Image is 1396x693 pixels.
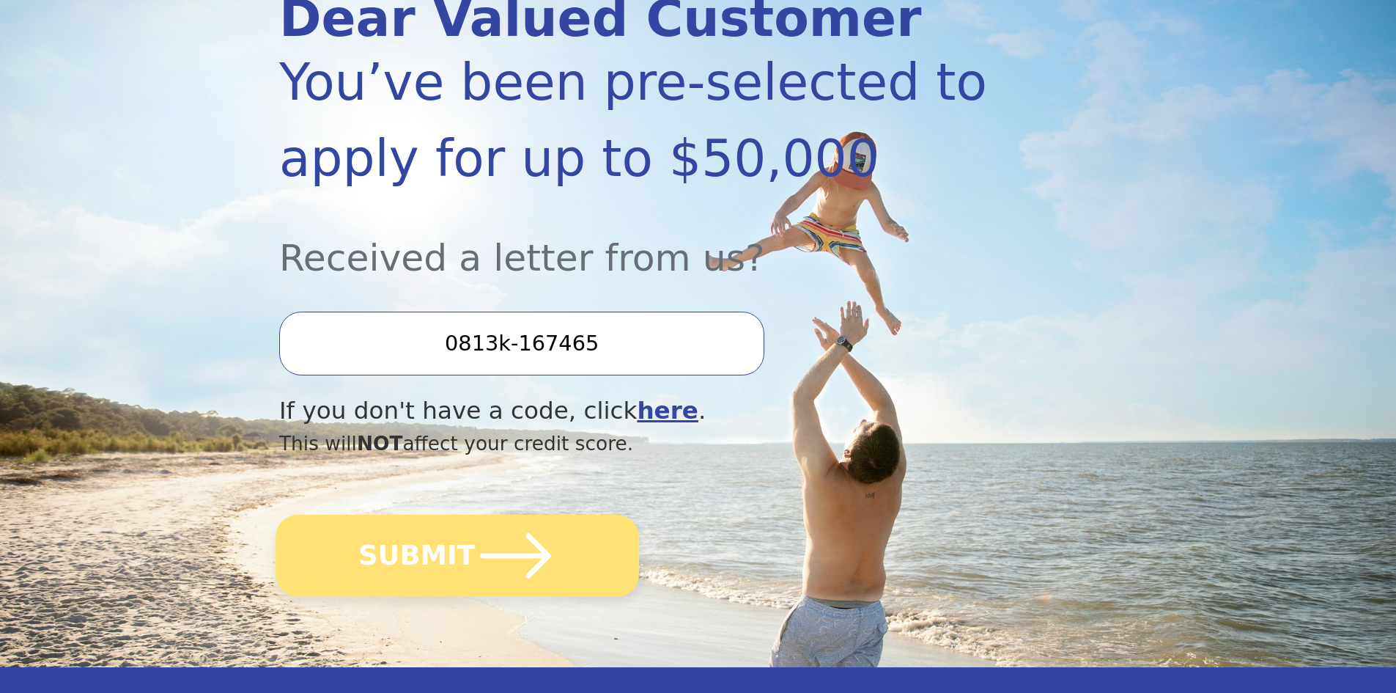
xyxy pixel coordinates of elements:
div: This will affect your credit score. [279,429,991,458]
div: You’ve been pre-selected to apply for up to $50,000 [279,44,991,197]
input: Enter your Offer Code: [279,312,764,375]
div: If you don't have a code, click . [279,393,991,429]
div: Received a letter from us? [279,197,991,285]
button: SUBMIT [276,515,639,597]
a: here [637,397,698,425]
span: NOT [357,432,403,455]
